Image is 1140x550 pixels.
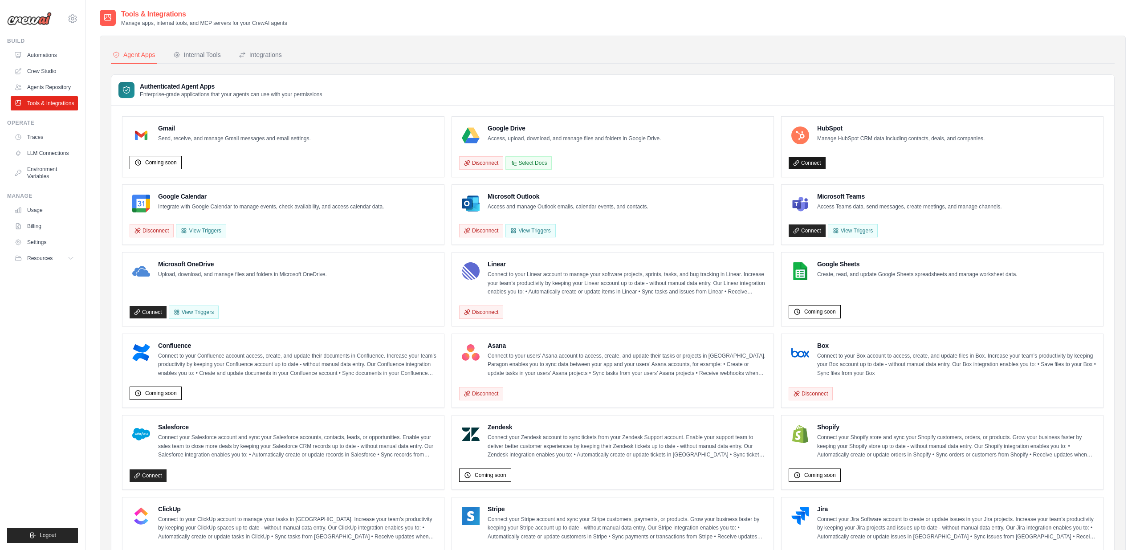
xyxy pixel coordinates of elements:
h4: Linear [488,260,766,269]
h4: Google Drive [488,124,661,133]
h4: ClickUp [158,505,437,513]
img: Stripe Logo [462,507,480,525]
button: Disconnect [459,306,503,319]
p: Connect to your Box account to access, create, and update files in Box. Increase your team’s prod... [817,352,1096,378]
h4: Microsoft Teams [817,192,1002,201]
img: Microsoft OneDrive Logo [132,262,150,280]
a: Connect [789,157,826,169]
p: Connect your Shopify store and sync your Shopify customers, orders, or products. Grow your busine... [817,433,1096,460]
div: Operate [7,119,78,126]
h4: Google Sheets [817,260,1018,269]
p: Connect to your users’ Asana account to access, create, and update their tasks or projects in [GE... [488,352,766,378]
p: Connect to your Linear account to manage your software projects, sprints, tasks, and bug tracking... [488,270,766,297]
p: Connect your Jira Software account to create or update issues in your Jira projects. Increase you... [817,515,1096,542]
button: Disconnect [789,387,833,400]
img: Shopify Logo [791,425,809,443]
: View Triggers [169,306,219,319]
h4: Stripe [488,505,766,513]
button: View Triggers [176,224,226,237]
img: Microsoft Teams Logo [791,195,809,212]
span: Resources [27,255,53,262]
h4: Jira [817,505,1096,513]
p: Connect your Zendesk account to sync tickets from your Zendesk Support account. Enable your suppo... [488,433,766,460]
button: Logout [7,528,78,543]
p: Access, upload, download, and manage files and folders in Google Drive. [488,134,661,143]
span: Coming soon [475,472,506,479]
a: Connect [789,224,826,237]
p: Upload, download, and manage files and folders in Microsoft OneDrive. [158,270,327,279]
a: Environment Variables [11,162,78,183]
button: Disconnect [459,156,503,170]
a: Crew Studio [11,64,78,78]
img: Google Drive Logo [462,126,480,144]
: View Triggers [505,224,555,237]
div: Internal Tools [173,50,221,59]
p: Manage HubSpot CRM data including contacts, deals, and companies. [817,134,985,143]
img: Jira Logo [791,507,809,525]
a: Connect [130,306,167,318]
button: Integrations [237,47,284,64]
h2: Tools & Integrations [121,9,287,20]
button: Disconnect [459,387,503,400]
h4: Confluence [158,341,437,350]
h4: Salesforce [158,423,437,432]
h4: HubSpot [817,124,985,133]
a: Connect [130,469,167,482]
p: Access and manage Outlook emails, calendar events, and contacts. [488,203,648,212]
button: Agent Apps [111,47,157,64]
button: Internal Tools [171,47,223,64]
p: Manage apps, internal tools, and MCP servers for your CrewAI agents [121,20,287,27]
: View Triggers [828,224,878,237]
a: Automations [11,48,78,62]
img: HubSpot Logo [791,126,809,144]
p: Integrate with Google Calendar to manage events, check availability, and access calendar data. [158,203,384,212]
a: Billing [11,219,78,233]
span: Coming soon [145,159,177,166]
img: Google Calendar Logo [132,195,150,212]
a: Tools & Integrations [11,96,78,110]
span: Logout [40,532,56,539]
button: Disconnect [130,224,174,237]
span: Coming soon [145,390,177,397]
h4: Box [817,341,1096,350]
button: Disconnect [459,224,503,237]
p: Enterprise-grade applications that your agents can use with your permissions [140,91,322,98]
span: Coming soon [804,472,836,479]
p: Send, receive, and manage Gmail messages and email settings. [158,134,311,143]
img: Salesforce Logo [132,425,150,443]
button: Select Docs [505,156,552,170]
h4: Asana [488,341,766,350]
a: LLM Connections [11,146,78,160]
a: Agents Repository [11,80,78,94]
p: Access Teams data, send messages, create meetings, and manage channels. [817,203,1002,212]
p: Connect to your Confluence account access, create, and update their documents in Confluence. Incr... [158,352,437,378]
img: ClickUp Logo [132,507,150,525]
p: Create, read, and update Google Sheets spreadsheets and manage worksheet data. [817,270,1018,279]
div: Manage [7,192,78,200]
h4: Gmail [158,124,311,133]
img: Gmail Logo [132,126,150,144]
p: Connect your Stripe account and sync your Stripe customers, payments, or products. Grow your busi... [488,515,766,542]
h4: Microsoft Outlook [488,192,648,201]
span: Coming soon [804,308,836,315]
a: Traces [11,130,78,144]
img: Linear Logo [462,262,480,280]
h3: Authenticated Agent Apps [140,82,322,91]
div: Build [7,37,78,45]
p: Connect your Salesforce account and sync your Salesforce accounts, contacts, leads, or opportunit... [158,433,437,460]
button: Resources [11,251,78,265]
img: Logo [7,12,52,25]
img: Zendesk Logo [462,425,480,443]
div: Integrations [239,50,282,59]
img: Google Sheets Logo [791,262,809,280]
h4: Google Calendar [158,192,384,201]
img: Microsoft Outlook Logo [462,195,480,212]
div: Agent Apps [113,50,155,59]
h4: Microsoft OneDrive [158,260,327,269]
img: Confluence Logo [132,344,150,362]
a: Settings [11,235,78,249]
img: Box Logo [791,344,809,362]
h4: Shopify [817,423,1096,432]
img: Asana Logo [462,344,480,362]
a: Usage [11,203,78,217]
